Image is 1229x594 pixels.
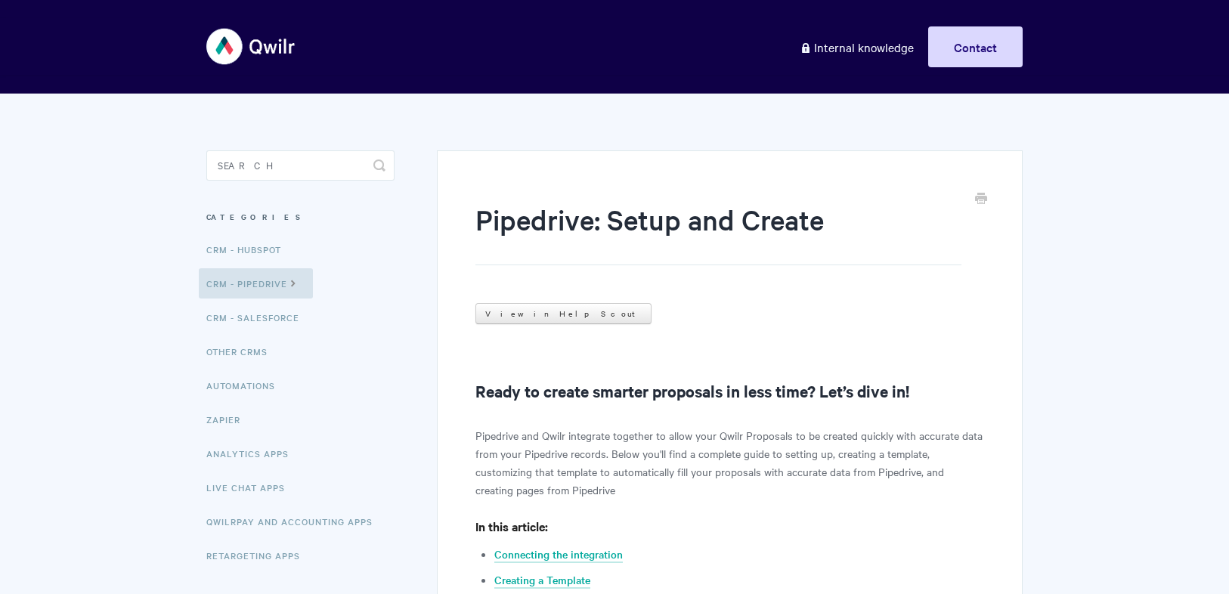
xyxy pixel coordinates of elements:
[206,150,395,181] input: Search
[206,370,286,401] a: Automations
[475,200,961,265] h1: Pipedrive: Setup and Create
[788,26,925,67] a: Internal knowledge
[494,546,623,563] a: Connecting the integration
[206,302,311,333] a: CRM - Salesforce
[206,506,384,537] a: QwilrPay and Accounting Apps
[475,303,652,324] a: View in Help Scout
[206,234,293,265] a: CRM - HubSpot
[475,517,984,536] h4: In this article:
[206,540,311,571] a: Retargeting Apps
[475,379,984,403] h2: Ready to create smarter proposals in less time? Let’s dive in!
[206,438,300,469] a: Analytics Apps
[475,426,984,499] p: Pipedrive and Qwilr integrate together to allow your Qwilr Proposals to be created quickly with a...
[206,404,252,435] a: Zapier
[206,203,395,230] h3: Categories
[975,191,987,208] a: Print this Article
[494,572,590,589] a: Creating a Template
[928,26,1023,67] a: Contact
[206,472,296,503] a: Live Chat Apps
[199,268,313,299] a: CRM - Pipedrive
[206,18,296,75] img: Qwilr Help Center
[206,336,279,367] a: Other CRMs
